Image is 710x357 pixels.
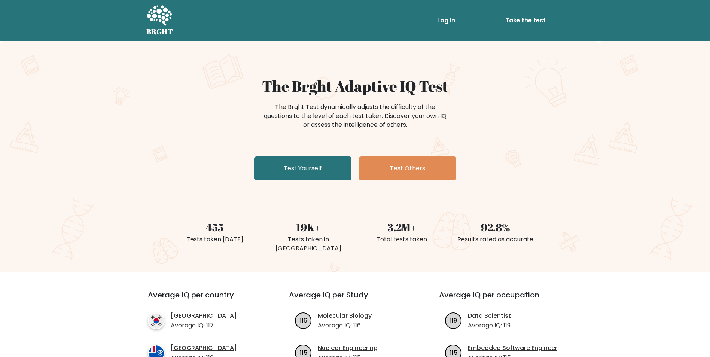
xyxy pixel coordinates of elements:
[360,219,444,235] div: 3.2M+
[289,290,421,308] h3: Average IQ per Study
[173,219,257,235] div: 455
[171,344,237,353] a: [GEOGRAPHIC_DATA]
[359,156,456,180] a: Test Others
[146,27,173,36] h5: BRGHT
[300,316,307,324] text: 116
[468,311,511,320] a: Data Scientist
[318,321,372,330] p: Average IQ: 116
[254,156,351,180] a: Test Yourself
[318,344,378,353] a: Nuclear Engineering
[468,344,557,353] a: Embedded Software Engineer
[173,77,538,95] h1: The Brght Adaptive IQ Test
[171,321,237,330] p: Average IQ: 117
[434,13,458,28] a: Log in
[148,290,262,308] h3: Average IQ per country
[266,235,351,253] div: Tests taken in [GEOGRAPHIC_DATA]
[450,316,457,324] text: 119
[450,348,457,357] text: 115
[487,13,564,28] a: Take the test
[146,3,173,38] a: BRGHT
[173,235,257,244] div: Tests taken [DATE]
[148,312,165,329] img: country
[300,348,307,357] text: 115
[318,311,372,320] a: Molecular Biology
[468,321,511,330] p: Average IQ: 119
[453,219,538,235] div: 92.8%
[360,235,444,244] div: Total tests taken
[439,290,571,308] h3: Average IQ per occupation
[262,103,449,129] div: The Brght Test dynamically adjusts the difficulty of the questions to the level of each test take...
[453,235,538,244] div: Results rated as accurate
[171,311,237,320] a: [GEOGRAPHIC_DATA]
[266,219,351,235] div: 19K+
